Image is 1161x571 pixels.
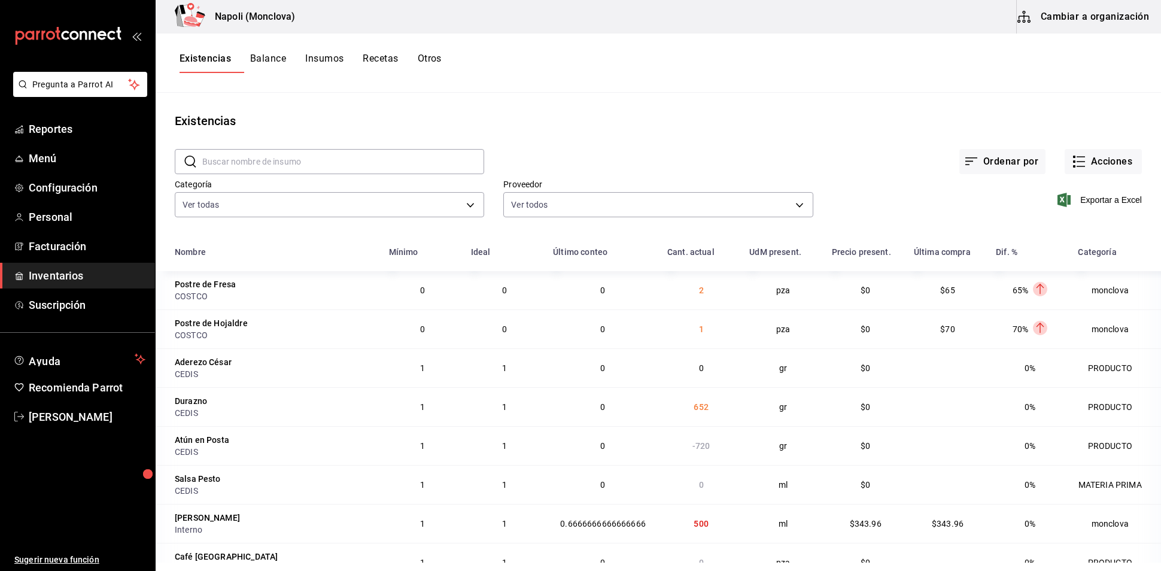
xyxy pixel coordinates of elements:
span: 0.6666666666666666 [560,519,646,529]
div: UdM present. [749,247,801,257]
h3: Napoli (Monclova) [205,10,295,24]
span: 2 [699,285,704,295]
label: Categoría [175,180,484,189]
span: Sugerir nueva función [14,554,145,566]
span: 0 [600,441,605,451]
span: 1 [420,558,425,567]
button: Existencias [180,53,231,73]
button: Acciones [1065,149,1142,174]
td: gr [742,348,824,387]
div: Última compra [914,247,971,257]
div: Ideal [471,247,491,257]
td: monclova [1071,504,1161,543]
span: Reportes [29,121,145,137]
span: $343.96 [932,519,964,529]
div: COSTCO [175,290,375,302]
span: 0% [1025,558,1035,567]
span: $0 [861,363,870,373]
span: 0 [600,558,605,567]
div: CEDIS [175,446,375,458]
div: Nombre [175,247,206,257]
div: navigation tabs [180,53,442,73]
span: Personal [29,209,145,225]
span: Facturación [29,238,145,254]
span: $0 [861,441,870,451]
span: 0 [502,285,507,295]
div: Atún en Posta [175,434,229,446]
td: PRODUCTO [1071,348,1161,387]
span: 1 [502,480,507,490]
span: -720 [692,441,710,451]
span: 1 [420,441,425,451]
span: $65 [940,285,955,295]
span: 0 [600,402,605,412]
span: Ayuda [29,352,130,366]
div: Interno [175,524,375,536]
div: Precio present. [832,247,891,257]
button: Ordenar por [959,149,1045,174]
span: 0 [699,363,704,373]
td: monclova [1071,309,1161,348]
span: 1 [502,441,507,451]
span: 0% [1025,519,1035,529]
span: 70% [1013,324,1028,334]
div: CEDIS [175,485,375,497]
span: Configuración [29,180,145,196]
span: $0 [861,324,870,334]
td: pza [742,271,824,309]
span: 1 [420,363,425,373]
button: Exportar a Excel [1060,193,1142,207]
div: CEDIS [175,407,375,419]
span: 65% [1013,285,1028,295]
span: 0 [699,480,704,490]
span: 652 [694,402,708,412]
span: Inventarios [29,268,145,284]
div: COSTCO [175,329,375,341]
td: PRODUCTO [1071,426,1161,465]
span: 0% [1025,441,1035,451]
td: monclova [1071,271,1161,309]
span: Ver todos [511,199,548,211]
button: Otros [418,53,442,73]
button: Recetas [363,53,398,73]
span: 0 [600,363,605,373]
button: open_drawer_menu [132,31,141,41]
div: Dif. % [996,247,1017,257]
span: 0% [1025,480,1035,490]
span: Suscripción [29,297,145,313]
span: $343.96 [850,519,882,529]
td: gr [742,387,824,426]
span: Pregunta a Parrot AI [32,78,129,91]
span: $70 [940,324,955,334]
button: Balance [250,53,286,73]
div: Mínimo [389,247,418,257]
span: 0 [600,480,605,490]
span: Ver todas [183,199,219,211]
span: 1 [420,402,425,412]
span: 1 [502,402,507,412]
td: PRODUCTO [1071,387,1161,426]
span: 0 [699,558,704,567]
span: 1 [420,519,425,529]
button: Pregunta a Parrot AI [13,72,147,97]
td: MATERIA PRIMA [1071,465,1161,504]
div: Aderezo César [175,356,232,368]
td: ml [742,465,824,504]
label: Proveedor [503,180,813,189]
div: Durazno [175,395,207,407]
span: 0 [420,324,425,334]
div: Postre de Hojaldre [175,317,248,329]
span: 0 [420,285,425,295]
span: 1 [502,363,507,373]
span: 0 [600,324,605,334]
div: Salsa Pesto [175,473,221,485]
span: $0 [861,480,870,490]
div: Último conteo [553,247,607,257]
button: Insumos [305,53,344,73]
span: 1 [420,480,425,490]
span: Menú [29,150,145,166]
span: 0% [1025,402,1035,412]
div: CEDIS [175,368,375,380]
span: $0 [861,285,870,295]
